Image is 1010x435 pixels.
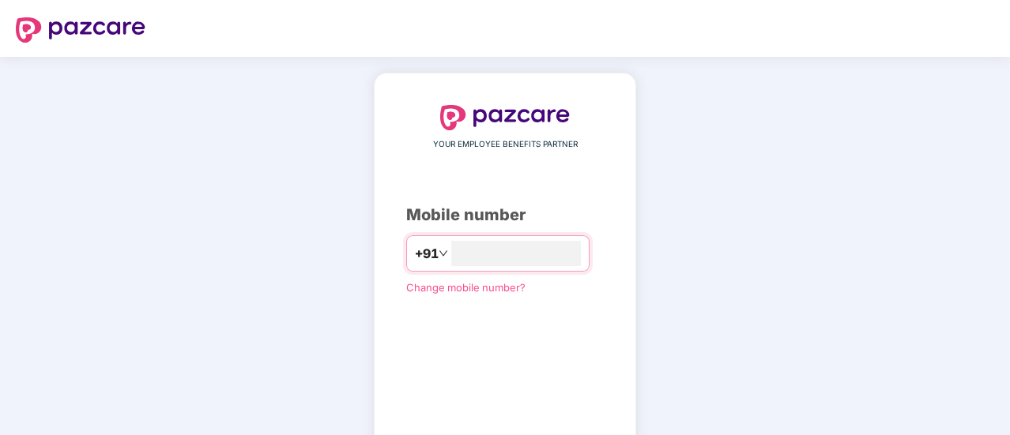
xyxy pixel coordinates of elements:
[439,249,448,258] span: down
[406,203,604,227] div: Mobile number
[415,244,439,264] span: +91
[433,138,578,151] span: YOUR EMPLOYEE BENEFITS PARTNER
[440,105,570,130] img: logo
[16,17,145,43] img: logo
[406,281,526,294] a: Change mobile number?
